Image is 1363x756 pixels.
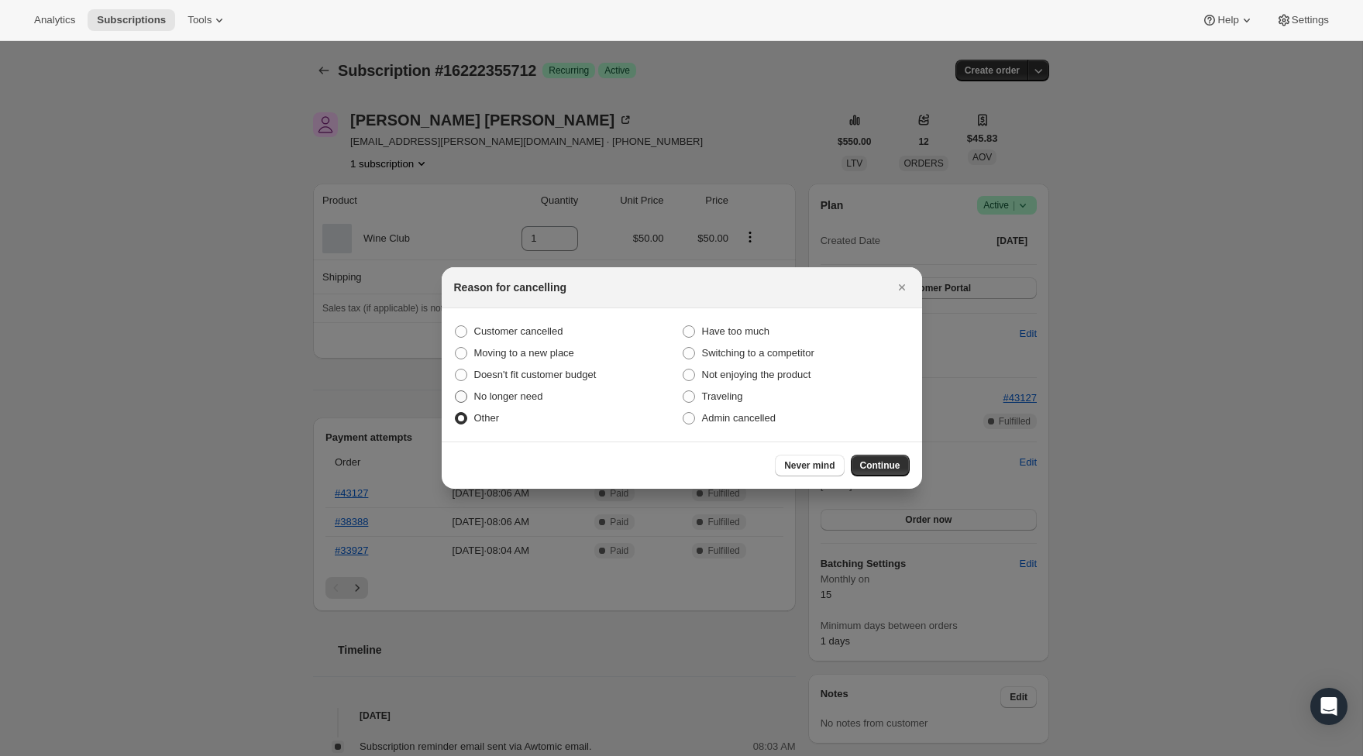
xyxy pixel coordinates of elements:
[474,347,574,359] span: Moving to a new place
[1217,14,1238,26] span: Help
[88,9,175,31] button: Subscriptions
[1193,9,1263,31] button: Help
[1267,9,1338,31] button: Settings
[1310,688,1348,725] div: Open Intercom Messenger
[860,459,900,472] span: Continue
[474,369,597,380] span: Doesn't fit customer budget
[702,347,814,359] span: Switching to a competitor
[891,277,913,298] button: Close
[188,14,212,26] span: Tools
[474,390,543,402] span: No longer need
[775,455,844,476] button: Never mind
[474,325,563,337] span: Customer cancelled
[97,14,166,26] span: Subscriptions
[851,455,910,476] button: Continue
[454,280,566,295] h2: Reason for cancelling
[702,369,811,380] span: Not enjoying the product
[474,412,500,424] span: Other
[702,390,743,402] span: Traveling
[702,412,776,424] span: Admin cancelled
[178,9,236,31] button: Tools
[34,14,75,26] span: Analytics
[1292,14,1329,26] span: Settings
[702,325,769,337] span: Have too much
[784,459,835,472] span: Never mind
[25,9,84,31] button: Analytics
